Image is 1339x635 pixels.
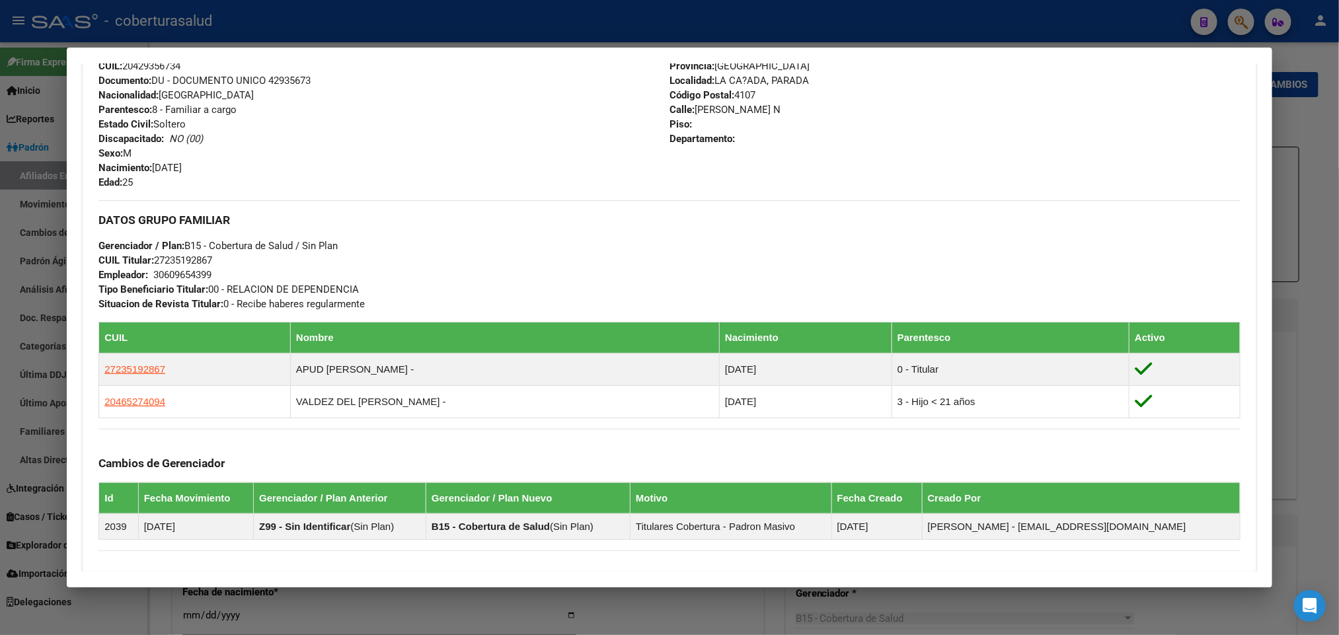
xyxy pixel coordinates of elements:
td: VALDEZ DEL [PERSON_NAME] - [290,386,719,418]
strong: CUIL: [98,60,122,72]
td: APUD [PERSON_NAME] - [290,354,719,386]
span: 20465274094 [104,396,165,407]
strong: Situacion de Revista Titular: [98,298,223,310]
strong: Empleador: [98,269,148,281]
div: 30609654399 [153,268,211,282]
span: LA CA?ADA, PARADA [669,75,809,87]
strong: Parentesco: [98,104,152,116]
strong: Z99 - Sin Identificar [259,521,350,532]
strong: Nacionalidad: [98,89,159,101]
strong: Calle: [669,104,695,116]
td: [DATE] [138,513,253,539]
span: [DATE] [98,162,182,174]
strong: B15 - Cobertura de Salud [432,521,550,532]
strong: Documento: [98,75,151,87]
span: 20429356734 [98,60,180,72]
span: Soltero [98,118,186,130]
strong: Edad: [98,176,122,188]
strong: Localidad: [669,75,714,87]
td: 3 - Hijo < 21 años [892,386,1129,418]
th: Gerenciador / Plan Nuevo [426,482,630,513]
span: M [98,147,132,159]
th: Fecha Movimiento [138,482,253,513]
strong: Discapacitado: [98,133,164,145]
span: 27235192867 [104,363,165,375]
th: Parentesco [892,322,1129,354]
span: [PERSON_NAME] N [669,104,781,116]
span: 25 [98,176,133,188]
span: [GEOGRAPHIC_DATA] [98,89,254,101]
span: 00 - RELACION DE DEPENDENCIA [98,283,359,295]
td: [DATE] [720,354,892,386]
h3: Cambios de Gerenciador [98,456,1240,470]
th: Fecha Creado [831,482,922,513]
span: Sin Plan [553,521,590,532]
span: Sin Plan [354,521,391,532]
div: Open Intercom Messenger [1294,590,1326,622]
th: Gerenciador / Plan Anterior [254,482,426,513]
td: 2039 [99,513,138,539]
strong: Gerenciador / Plan: [98,240,184,252]
strong: Estado Civil: [98,118,153,130]
span: B15 - Cobertura de Salud / Sin Plan [98,240,338,252]
strong: Código Postal: [669,89,734,101]
th: CUIL [99,322,291,354]
td: ( ) [254,513,426,539]
th: Nacimiento [720,322,892,354]
strong: Departamento: [669,133,735,145]
td: ( ) [426,513,630,539]
span: 4107 [669,89,755,101]
span: 0 - Recibe haberes regularmente [98,298,365,310]
th: Motivo [631,482,832,513]
span: 27235192867 [98,254,212,266]
td: 0 - Titular [892,354,1129,386]
strong: Piso: [669,118,692,130]
strong: CUIL Titular: [98,254,154,266]
span: DU - DOCUMENTO UNICO 42935673 [98,75,311,87]
th: Id [99,482,138,513]
i: NO (00) [169,133,203,145]
th: Creado Por [922,482,1240,513]
td: Titulares Cobertura - Padron Masivo [631,513,832,539]
h3: DATOS GRUPO FAMILIAR [98,213,1240,227]
th: Activo [1129,322,1240,354]
td: [DATE] [831,513,922,539]
td: [DATE] [720,386,892,418]
strong: Sexo: [98,147,123,159]
span: [GEOGRAPHIC_DATA] [669,60,810,72]
strong: Provincia: [669,60,714,72]
td: [PERSON_NAME] - [EMAIL_ADDRESS][DOMAIN_NAME] [922,513,1240,539]
th: Nombre [290,322,719,354]
strong: Nacimiento: [98,162,152,174]
span: 8 - Familiar a cargo [98,104,237,116]
strong: Tipo Beneficiario Titular: [98,283,208,295]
